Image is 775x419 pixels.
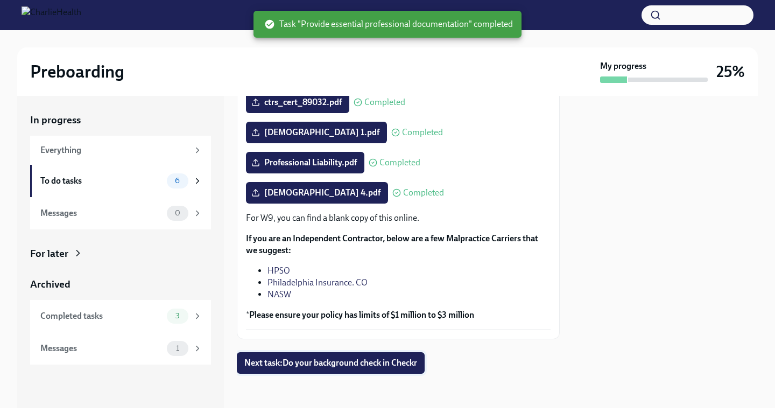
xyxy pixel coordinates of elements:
span: Completed [364,98,405,107]
div: Messages [40,343,163,354]
span: 6 [168,177,186,185]
span: 1 [170,344,186,352]
label: [DEMOGRAPHIC_DATA] 1.pdf [246,122,387,143]
strong: If you are an Independent Contractor, below are a few Malpractice Carriers that we suggest: [246,233,538,255]
a: HPSO [267,266,290,276]
span: Next task : Do your background check in Checkr [244,358,417,368]
span: [DEMOGRAPHIC_DATA] 4.pdf [253,187,381,198]
span: Professional Liability.pdf [253,157,357,168]
strong: My progress [600,60,646,72]
span: ctrs_cert_89032.pdf [253,97,342,108]
span: 0 [168,209,187,217]
span: 3 [169,312,186,320]
label: ctrs_cert_89032.pdf [246,92,349,113]
a: Everything [30,136,211,165]
div: To do tasks [40,175,163,187]
img: CharlieHealth [22,6,81,24]
a: Archived [30,277,211,291]
h2: Preboarding [30,61,124,82]
span: Completed [403,188,444,197]
a: Philadelphia Insurance. CO [267,277,368,288]
div: For later [30,247,68,261]
a: Completed tasks3 [30,300,211,332]
div: Everything [40,144,188,156]
h3: 25% [716,62,745,81]
label: Professional Liability.pdf [246,152,364,173]
div: Messages [40,207,163,219]
a: To do tasks6 [30,165,211,197]
span: Completed [402,128,443,137]
p: For W9, you can find a blank copy of this online. [246,212,551,224]
div: Completed tasks [40,310,163,322]
a: Messages1 [30,332,211,365]
strong: Please ensure your policy has limits of $1 million to $3 million [249,310,474,320]
span: Task "Provide essential professional documentation" completed [264,18,513,30]
a: In progress [30,113,211,127]
span: Completed [379,158,420,167]
label: [DEMOGRAPHIC_DATA] 4.pdf [246,182,388,204]
button: Next task:Do your background check in Checkr [237,352,425,374]
a: Messages0 [30,197,211,229]
span: [DEMOGRAPHIC_DATA] 1.pdf [253,127,379,138]
a: For later [30,247,211,261]
a: NASW [267,289,291,299]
